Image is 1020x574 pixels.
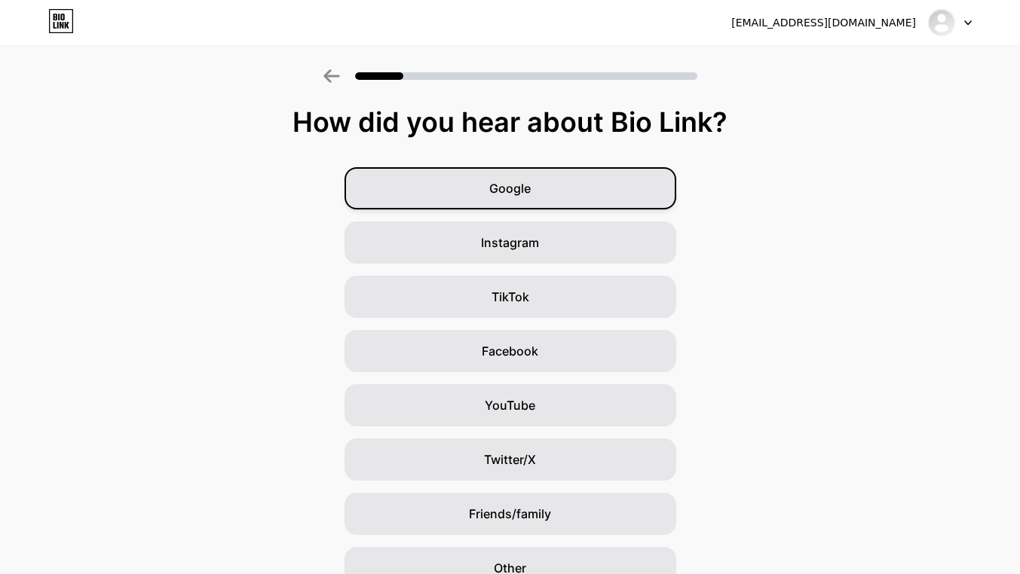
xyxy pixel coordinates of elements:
[731,15,916,31] div: [EMAIL_ADDRESS][DOMAIN_NAME]
[469,505,551,523] span: Friends/family
[492,288,529,306] span: TikTok
[485,396,535,414] span: YouTube
[489,179,531,197] span: Google
[481,234,539,252] span: Instagram
[482,342,538,360] span: Facebook
[8,107,1012,137] div: How did you hear about Bio Link?
[484,450,536,469] span: Twitter/X
[927,8,956,37] img: divergenti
